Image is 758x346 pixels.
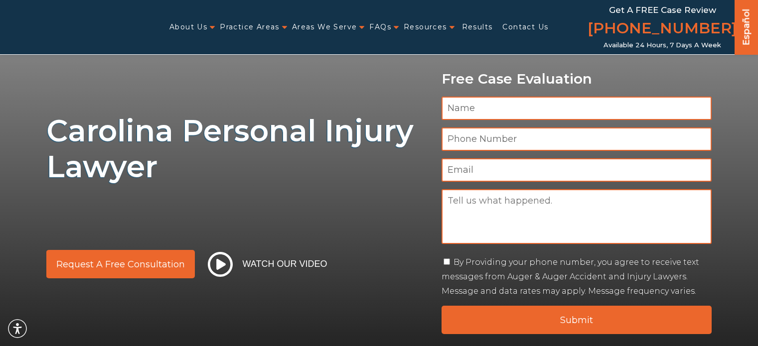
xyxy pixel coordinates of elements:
[56,260,185,269] span: Request a Free Consultation
[462,17,493,37] a: Results
[292,17,357,37] a: Areas We Serve
[609,5,716,15] span: Get a FREE Case Review
[220,17,280,37] a: Practice Areas
[442,158,712,182] input: Email
[604,41,721,49] span: Available 24 Hours, 7 Days a Week
[46,190,338,228] img: sub text
[369,17,391,37] a: FAQs
[169,17,207,37] a: About Us
[46,113,430,185] h1: Carolina Personal Injury Lawyer
[442,71,712,87] p: Free Case Evaluation
[46,250,195,278] a: Request a Free Consultation
[502,17,548,37] a: Contact Us
[442,257,699,296] label: By Providing your phone number, you agree to receive text messages from Auger & Auger Accident an...
[442,306,712,334] input: Submit
[205,251,330,277] button: Watch Our Video
[442,97,712,120] input: Name
[588,17,737,41] a: [PHONE_NUMBER]
[404,17,447,37] a: Resources
[6,17,131,36] img: Auger & Auger Accident and Injury Lawyers Logo
[442,127,712,151] input: Phone Number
